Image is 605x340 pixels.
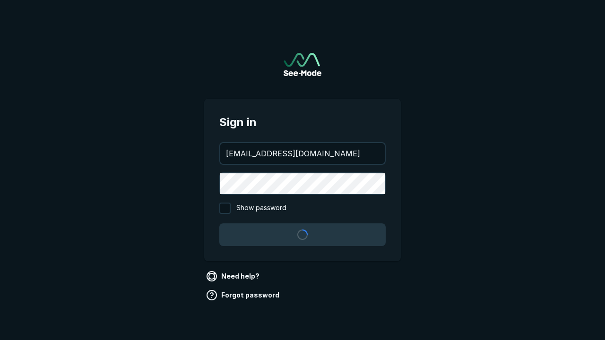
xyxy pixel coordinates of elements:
a: Go to sign in [284,53,321,76]
input: your@email.com [220,143,385,164]
span: Show password [236,203,286,214]
a: Need help? [204,269,263,284]
img: See-Mode Logo [284,53,321,76]
a: Forgot password [204,288,283,303]
span: Sign in [219,114,386,131]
